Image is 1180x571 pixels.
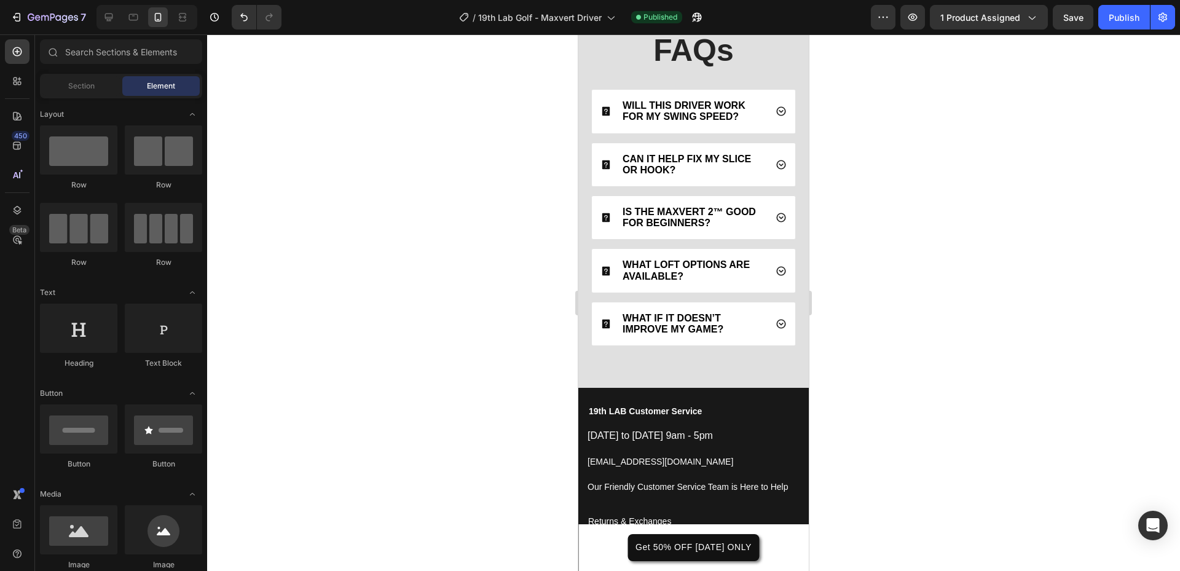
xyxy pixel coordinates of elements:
a: Returns & Exchanges [10,479,93,495]
span: Button [40,388,63,399]
div: Row [40,257,117,268]
strong: WILL THIS DRIVER WORK FOR MY SWING SPEED? [44,66,167,87]
span: Toggle open [183,104,202,124]
button: Publish [1098,5,1150,30]
span: Media [40,489,61,500]
button: 7 [5,5,92,30]
div: Button [40,459,117,470]
span: Toggle open [183,283,202,302]
span: 1 product assigned [940,11,1020,24]
div: Row [125,179,202,191]
div: Text Block [125,358,202,369]
strong: 19th LAB Customer Service [10,372,124,382]
span: CAN IT HELP FIX MY SLICE OR HOOK? [44,119,173,141]
span: Layout [40,109,64,120]
div: Beta [9,225,29,235]
div: Open Intercom Messenger [1138,511,1168,540]
input: Search Sections & Elements [40,39,202,64]
a: Our Friendly Customer Service Team is Here to Help [9,445,210,460]
span: Published [643,12,677,23]
iframe: Design area [578,34,809,571]
div: Row [125,257,202,268]
span: Element [147,81,175,92]
p: 7 [81,10,86,25]
span: Save [1063,12,1084,23]
span: WHAT IF IT DOESN’T IMPROVE MY GAME? [44,278,145,300]
div: 450 [12,131,29,141]
span: Text [40,287,55,298]
div: Image [40,559,117,570]
span: Toggle open [183,384,202,403]
div: Row [40,179,117,191]
span: Section [68,81,95,92]
button: 1 product assigned [930,5,1048,30]
span: Toggle open [183,484,202,504]
span: 19th Lab Golf - Maxvert Driver [478,11,602,24]
div: Publish [1109,11,1139,24]
div: Undo/Redo [232,5,281,30]
span: IS THE MAXVERT 2™ GOOD FOR BEGINNERS? [44,172,178,194]
div: Button [125,459,202,470]
div: Image [125,559,202,570]
span: / [473,11,476,24]
button: Save [1053,5,1093,30]
div: Heading [40,358,117,369]
span: [DATE] to [DATE] 9am - 5pm [9,396,135,406]
span: WHAT LOFT OPTIONS ARE AVAILABLE? [44,225,171,246]
a: [EMAIL_ADDRESS][DOMAIN_NAME] [9,420,155,435]
a: [DATE] to [DATE] 9am - 5pm [9,393,135,409]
